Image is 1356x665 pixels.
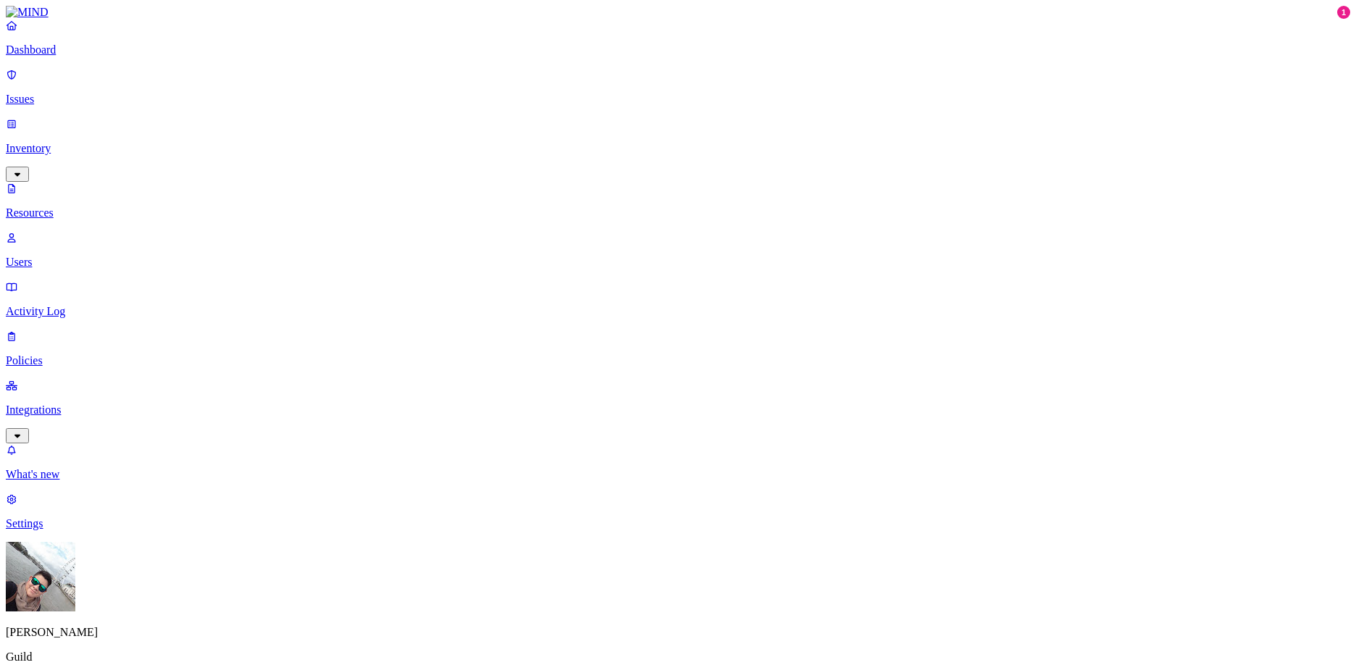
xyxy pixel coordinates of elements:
[6,330,1350,367] a: Policies
[6,468,1350,481] p: What's new
[6,517,1350,530] p: Settings
[6,379,1350,441] a: Integrations
[6,142,1350,155] p: Inventory
[6,182,1350,219] a: Resources
[6,626,1350,639] p: [PERSON_NAME]
[6,443,1350,481] a: What's new
[6,6,1350,19] a: MIND
[6,68,1350,106] a: Issues
[6,403,1350,417] p: Integrations
[6,93,1350,106] p: Issues
[6,256,1350,269] p: Users
[6,542,75,611] img: Lula Insfran
[6,305,1350,318] p: Activity Log
[6,354,1350,367] p: Policies
[6,493,1350,530] a: Settings
[6,43,1350,57] p: Dashboard
[1337,6,1350,19] div: 1
[6,19,1350,57] a: Dashboard
[6,280,1350,318] a: Activity Log
[6,6,49,19] img: MIND
[6,651,1350,664] p: Guild
[6,206,1350,219] p: Resources
[6,117,1350,180] a: Inventory
[6,231,1350,269] a: Users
